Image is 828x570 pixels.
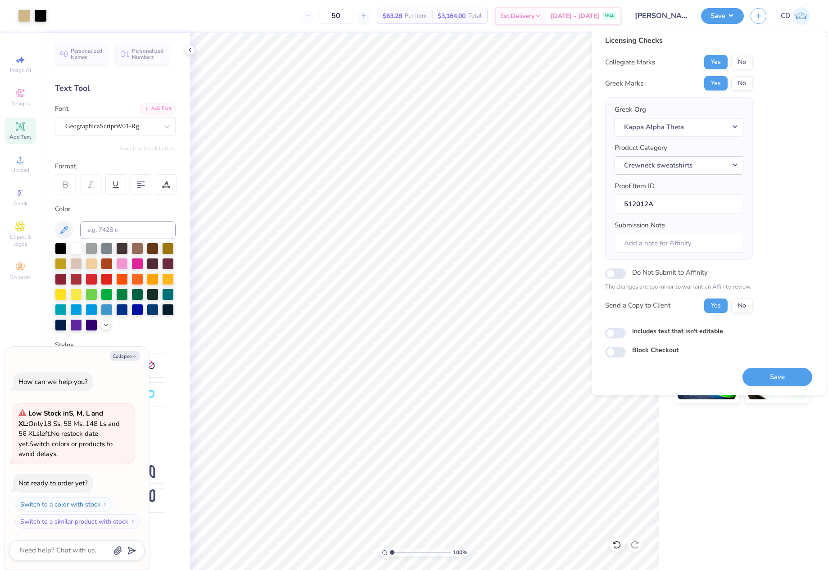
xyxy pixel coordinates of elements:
[605,13,614,19] span: FREE
[615,118,743,136] button: Kappa Alpha Theta
[18,409,120,458] span: Only 18 Ss, 58 Ms, 148 Ls and 56 XLs left. Switch colors or products to avoid delays.
[731,55,753,69] button: No
[781,11,790,21] span: CD
[632,267,708,278] label: Do Not Submit to Affinity
[18,409,103,428] strong: Low Stock in S, M, L and XL :
[742,368,812,386] button: Save
[9,274,31,281] span: Decorate
[110,351,140,361] button: Collapse
[71,48,103,60] span: Personalized Names
[605,78,643,89] div: Greek Marks
[615,181,655,191] label: Proof Item ID
[9,133,31,140] span: Add Text
[500,11,534,21] span: Est. Delivery
[632,326,723,336] label: Includes text that isn't editable
[468,11,482,21] span: Total
[318,8,353,24] input: – –
[80,221,176,239] input: e.g. 7428 c
[55,161,176,172] div: Format
[18,479,88,488] div: Not ready to order yet?
[119,145,176,152] button: Switch to Greek Letters
[704,55,728,69] button: Yes
[731,299,753,313] button: No
[11,167,29,174] span: Upload
[55,340,176,350] div: Styles
[5,233,36,248] span: Clipart & logos
[605,35,753,46] div: Licensing Checks
[132,48,164,60] span: Personalized Numbers
[781,7,810,25] a: CD
[704,76,728,90] button: Yes
[383,11,402,21] span: $63.28
[701,8,744,24] button: Save
[615,220,665,231] label: Submission Note
[140,104,176,114] div: Add Font
[55,104,68,114] label: Font
[605,57,655,68] div: Collegiate Marks
[615,156,743,175] button: Crewneck sweatshirts
[15,514,140,529] button: Switch to a similar product with stock
[55,82,176,95] div: Text Tool
[615,143,667,153] label: Product Category
[615,234,743,253] input: Add a note for Affinity
[18,377,88,386] div: How can we help you?
[405,11,427,21] span: Per Item
[55,204,176,214] div: Color
[102,502,108,507] img: Switch to a color with stock
[792,7,810,25] img: Cedric Diasanta
[10,67,31,74] span: Image AI
[551,11,599,21] span: [DATE] - [DATE]
[605,300,670,311] div: Send a Copy to Client
[14,200,27,207] span: Greek
[15,497,113,511] button: Switch to a color with stock
[453,548,467,556] span: 100 %
[10,100,30,107] span: Designs
[605,283,753,292] p: The changes are too minor to warrant an Affinity review.
[615,104,646,115] label: Greek Org
[628,7,694,25] input: Untitled Design
[18,429,98,448] span: No restock date yet.
[438,11,466,21] span: $3,164.00
[632,345,679,355] label: Block Checkout
[130,519,136,524] img: Switch to a similar product with stock
[704,299,728,313] button: Yes
[731,76,753,90] button: No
